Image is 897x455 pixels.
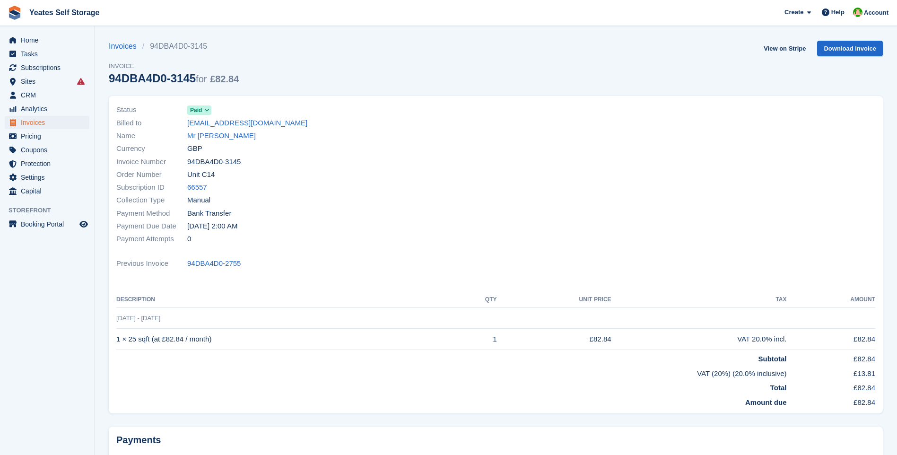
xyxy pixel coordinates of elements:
[5,218,89,231] a: menu
[116,234,187,245] span: Payment Attempts
[21,61,78,74] span: Subscriptions
[109,72,239,85] div: 94DBA4D0-3145
[853,8,862,17] img: Angela Field
[116,258,187,269] span: Previous Invoice
[187,221,237,232] time: 2025-10-02 01:00:00 UTC
[187,208,231,219] span: Bank Transfer
[787,292,876,307] th: Amount
[116,105,187,115] span: Status
[187,169,215,180] span: Unit C14
[187,195,210,206] span: Manual
[196,74,207,84] span: for
[21,130,78,143] span: Pricing
[116,169,187,180] span: Order Number
[109,61,239,71] span: Invoice
[497,292,611,307] th: Unit Price
[5,88,89,102] a: menu
[116,157,187,167] span: Invoice Number
[787,394,876,408] td: £82.84
[26,5,104,20] a: Yeates Self Storage
[5,75,89,88] a: menu
[864,8,888,17] span: Account
[187,258,241,269] a: 94DBA4D0-2755
[787,365,876,379] td: £13.81
[21,34,78,47] span: Home
[21,116,78,129] span: Invoices
[5,34,89,47] a: menu
[187,234,191,245] span: 0
[8,6,22,20] img: stora-icon-8386f47178a22dfd0bd8f6a31ec36ba5ce8667c1dd55bd0f319d3a0aa187defe.svg
[5,171,89,184] a: menu
[187,182,207,193] a: 66557
[5,47,89,61] a: menu
[784,8,803,17] span: Create
[109,41,142,52] a: Invoices
[109,41,239,52] nav: breadcrumbs
[116,365,787,379] td: VAT (20%) (20.0% inclusive)
[787,329,876,350] td: £82.84
[187,131,256,141] a: Mr [PERSON_NAME]
[455,292,497,307] th: QTY
[5,116,89,129] a: menu
[817,41,883,56] a: Download Invoice
[77,78,85,85] i: Smart entry sync failures have occurred
[21,88,78,102] span: CRM
[116,221,187,232] span: Payment Due Date
[455,329,497,350] td: 1
[760,41,810,56] a: View on Stripe
[116,143,187,154] span: Currency
[116,118,187,129] span: Billed to
[5,143,89,157] a: menu
[5,102,89,115] a: menu
[210,74,239,84] span: £82.84
[787,350,876,365] td: £82.84
[116,292,455,307] th: Description
[5,61,89,74] a: menu
[9,206,94,215] span: Storefront
[770,384,787,392] strong: Total
[78,219,89,230] a: Preview store
[187,157,241,167] span: 94DBA4D0-3145
[116,195,187,206] span: Collection Type
[758,355,787,363] strong: Subtotal
[611,334,787,345] div: VAT 20.0% incl.
[787,379,876,394] td: £82.84
[21,143,78,157] span: Coupons
[611,292,787,307] th: Tax
[116,182,187,193] span: Subscription ID
[21,75,78,88] span: Sites
[116,315,160,322] span: [DATE] - [DATE]
[745,398,787,406] strong: Amount due
[187,143,202,154] span: GBP
[21,171,78,184] span: Settings
[21,184,78,198] span: Capital
[116,434,875,446] h2: Payments
[21,218,78,231] span: Booking Portal
[21,157,78,170] span: Protection
[21,102,78,115] span: Analytics
[5,130,89,143] a: menu
[5,184,89,198] a: menu
[187,118,307,129] a: [EMAIL_ADDRESS][DOMAIN_NAME]
[187,105,211,115] a: Paid
[116,329,455,350] td: 1 × 25 sqft (at £82.84 / month)
[116,131,187,141] span: Name
[21,47,78,61] span: Tasks
[497,329,611,350] td: £82.84
[190,106,202,114] span: Paid
[5,157,89,170] a: menu
[116,208,187,219] span: Payment Method
[831,8,845,17] span: Help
